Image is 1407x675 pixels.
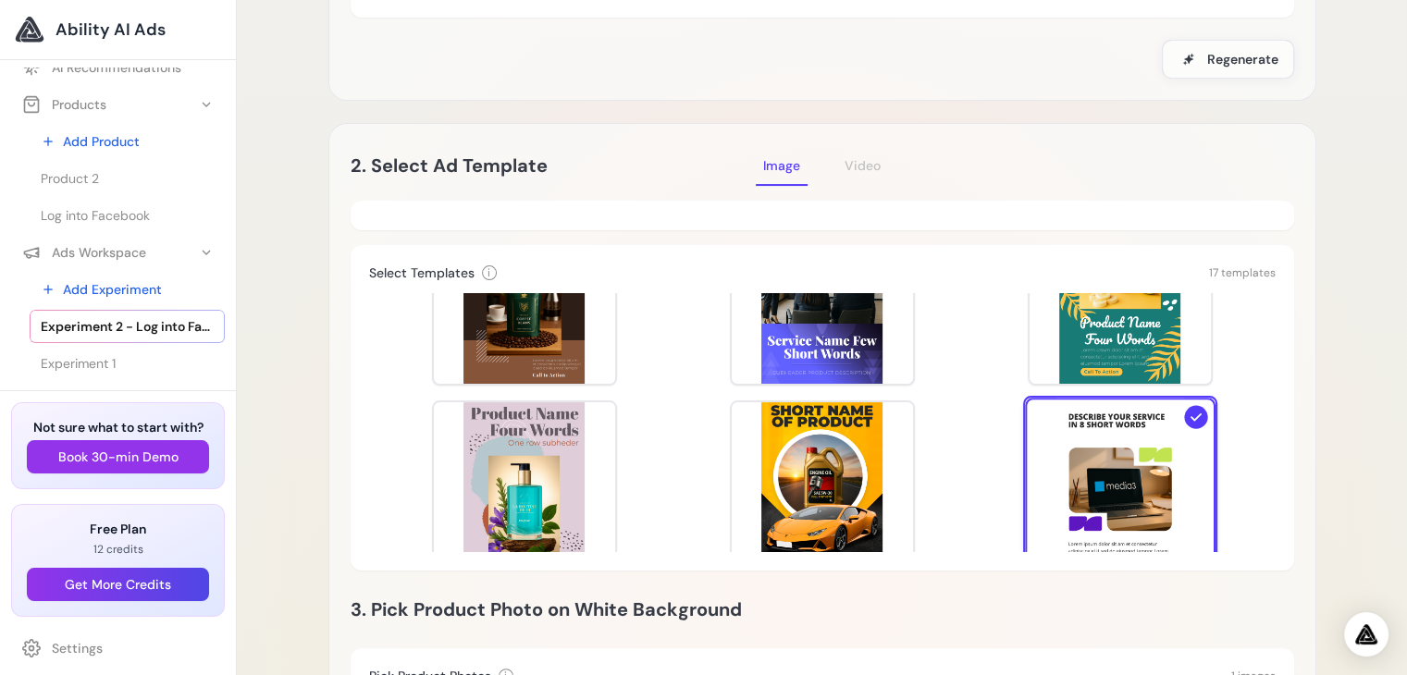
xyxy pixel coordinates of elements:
[1209,265,1276,280] span: 17 templates
[27,520,209,538] h3: Free Plan
[30,125,225,158] a: Add Product
[837,145,888,186] button: Video
[351,595,1294,624] h2: 3. Pick Product Photo on White Background
[1162,40,1294,79] button: Regenerate
[351,151,757,180] h2: 2. Select Ad Template
[11,51,225,84] a: AI Recommendations
[56,17,166,43] span: Ability AI Ads
[11,236,225,269] button: Ads Workspace
[22,95,106,114] div: Products
[41,206,150,225] span: Log into Facebook
[30,273,225,306] a: Add Experiment
[11,88,225,121] button: Products
[845,157,881,174] span: Video
[15,15,221,44] a: Ability AI Ads
[369,264,475,282] h3: Select Templates
[27,542,209,557] p: 12 credits
[763,157,800,174] span: Image
[1207,50,1278,68] span: Regenerate
[22,243,146,262] div: Ads Workspace
[11,632,225,665] a: Settings
[30,162,225,195] a: Product 2
[1344,612,1388,657] div: Open Intercom Messenger
[41,354,116,373] span: Experiment 1
[41,169,99,188] span: Product 2
[41,317,214,336] span: Experiment 2 - Log into Facebook
[756,145,808,186] button: Image
[488,265,490,280] span: i
[30,347,225,380] a: Experiment 1
[27,440,209,473] button: Book 30-min Demo
[27,568,209,601] button: Get More Credits
[27,418,209,436] h3: Not sure what to start with?
[30,310,225,343] a: Experiment 2 - Log into Facebook
[30,199,225,232] a: Log into Facebook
